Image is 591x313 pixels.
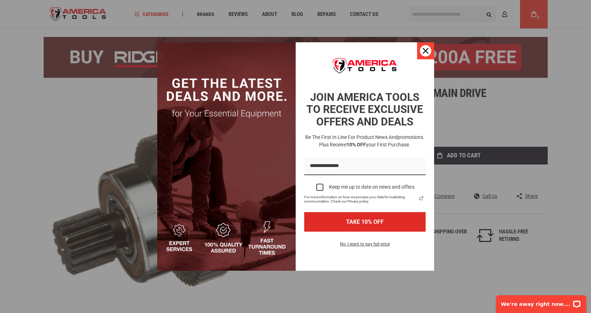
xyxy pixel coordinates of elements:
input: Email field [304,157,426,175]
span: For more information on how we process your data for marketing communication. Check our Privacy p... [304,195,417,204]
button: No, I want to pay full price [334,240,395,252]
strong: 10% OFF [346,142,366,147]
button: TAKE 10% OFF [304,212,426,232]
svg: close icon [423,48,428,54]
iframe: LiveChat chat widget [491,291,591,313]
button: Close [417,42,434,59]
a: Read our Privacy Policy [417,194,426,203]
strong: JOIN AMERICA TOOLS TO RECEIVE EXCLUSIVE OFFERS AND DEALS [306,91,423,128]
h3: Be the first in line for product news and [303,134,427,149]
div: Keep me up to date on news and offers [329,184,415,190]
svg: link icon [417,194,426,203]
